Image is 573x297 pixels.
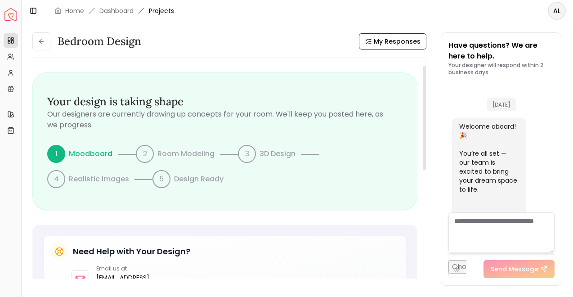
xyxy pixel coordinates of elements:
[65,6,84,15] a: Home
[149,6,174,15] span: Projects
[136,145,154,163] div: 2
[152,170,170,188] div: 5
[448,62,555,76] p: Your designer will respond within 2 business days.
[73,245,190,258] h5: Need Help with Your Design?
[54,6,174,15] nav: breadcrumb
[359,33,426,49] button: My Responses
[69,148,112,159] p: Moodboard
[4,8,17,21] a: Spacejoy
[374,37,421,46] span: My Responses
[238,145,256,163] div: 3
[47,109,403,130] p: Our designers are currently drawing up concepts for your room. We'll keep you posted here, as we ...
[99,6,134,15] a: Dashboard
[4,8,17,21] img: Spacejoy Logo
[58,34,141,49] h3: Bedroom design
[448,40,555,62] p: Have questions? We are here to help.
[47,145,65,163] div: 1
[69,174,129,184] p: Realistic Images
[47,170,65,188] div: 4
[487,98,516,111] span: [DATE]
[96,265,149,272] p: Email us at
[260,148,295,159] p: 3D Design
[174,174,224,184] p: Design Ready
[548,2,566,20] button: AL
[549,3,565,19] span: AL
[47,94,403,109] h3: Your design is taking shape
[157,148,215,159] p: Room Modeling
[96,272,149,294] a: [EMAIL_ADDRESS][DOMAIN_NAME]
